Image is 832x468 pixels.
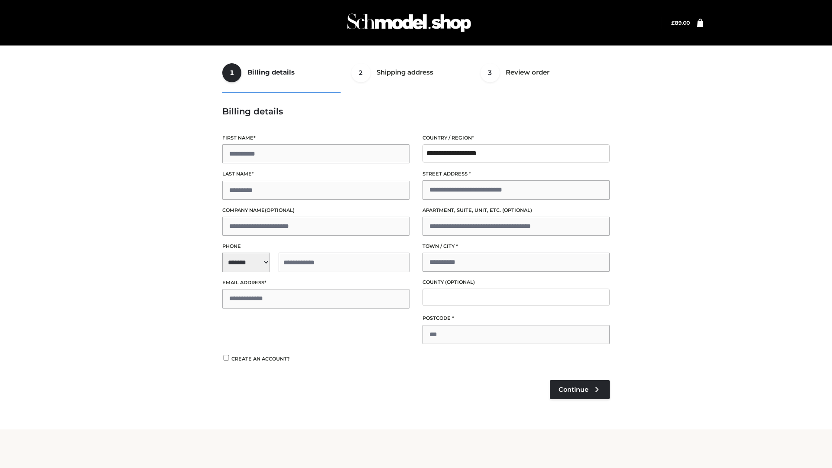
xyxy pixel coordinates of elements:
[422,242,610,250] label: Town / City
[671,19,675,26] span: £
[344,6,474,40] img: Schmodel Admin 964
[422,314,610,322] label: Postcode
[222,134,409,142] label: First name
[502,207,532,213] span: (optional)
[222,106,610,117] h3: Billing details
[222,279,409,287] label: Email address
[671,19,690,26] bdi: 89.00
[550,380,610,399] a: Continue
[671,19,690,26] a: £89.00
[222,242,409,250] label: Phone
[222,170,409,178] label: Last name
[265,207,295,213] span: (optional)
[422,134,610,142] label: Country / Region
[422,170,610,178] label: Street address
[559,386,588,393] span: Continue
[222,355,230,361] input: Create an account?
[445,279,475,285] span: (optional)
[222,206,409,214] label: Company name
[422,206,610,214] label: Apartment, suite, unit, etc.
[231,356,290,362] span: Create an account?
[422,278,610,286] label: County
